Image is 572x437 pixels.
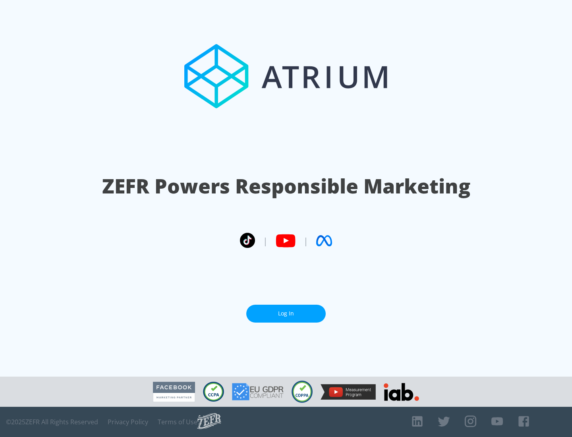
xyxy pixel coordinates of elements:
a: Log In [246,305,326,323]
a: Privacy Policy [108,418,148,426]
span: © 2025 ZEFR All Rights Reserved [6,418,98,426]
h1: ZEFR Powers Responsible Marketing [102,172,470,200]
span: | [263,235,268,247]
img: CCPA Compliant [203,382,224,402]
a: Terms of Use [158,418,197,426]
img: IAB [384,383,419,401]
img: GDPR Compliant [232,383,284,400]
img: COPPA Compliant [292,381,313,403]
img: Facebook Marketing Partner [153,382,195,402]
img: YouTube Measurement Program [321,384,376,400]
span: | [303,235,308,247]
